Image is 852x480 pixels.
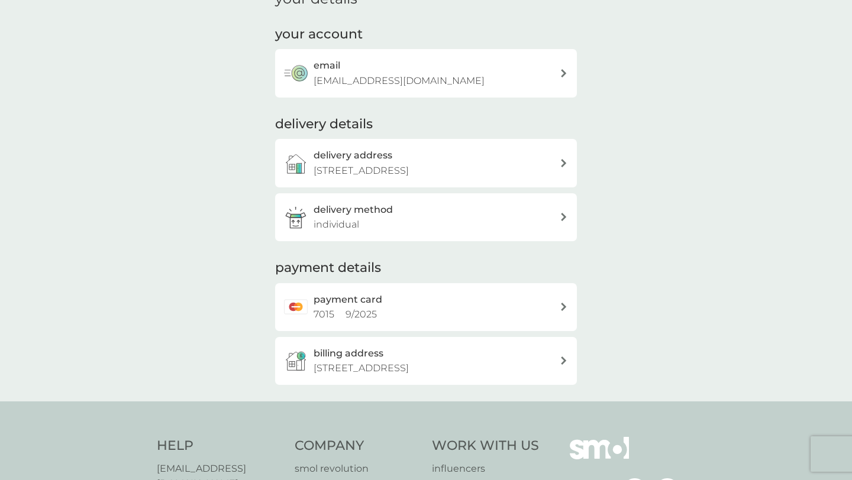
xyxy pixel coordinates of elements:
h2: your account [275,25,363,44]
h2: delivery details [275,115,373,134]
a: delivery address[STREET_ADDRESS] [275,139,577,187]
h3: billing address [314,346,383,361]
p: [STREET_ADDRESS] [314,361,409,376]
a: delivery methodindividual [275,193,577,241]
a: influencers [432,461,539,476]
a: smol revolution [295,461,421,476]
button: billing address[STREET_ADDRESS] [275,337,577,385]
h4: Company [295,437,421,455]
img: smol [570,437,629,477]
h3: delivery address [314,148,392,163]
span: 7015 [314,309,334,320]
h3: delivery method [314,202,393,218]
p: individual [314,217,359,232]
a: payment card7015 9/2025 [275,283,577,331]
h2: payment details [275,259,381,277]
button: email[EMAIL_ADDRESS][DOMAIN_NAME] [275,49,577,97]
h4: Work With Us [432,437,539,455]
p: [STREET_ADDRESS] [314,163,409,179]
h3: email [314,58,340,73]
p: [EMAIL_ADDRESS][DOMAIN_NAME] [314,73,485,89]
h4: Help [157,437,283,455]
h2: payment card [314,292,382,307]
span: 9 / 2025 [346,309,377,320]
